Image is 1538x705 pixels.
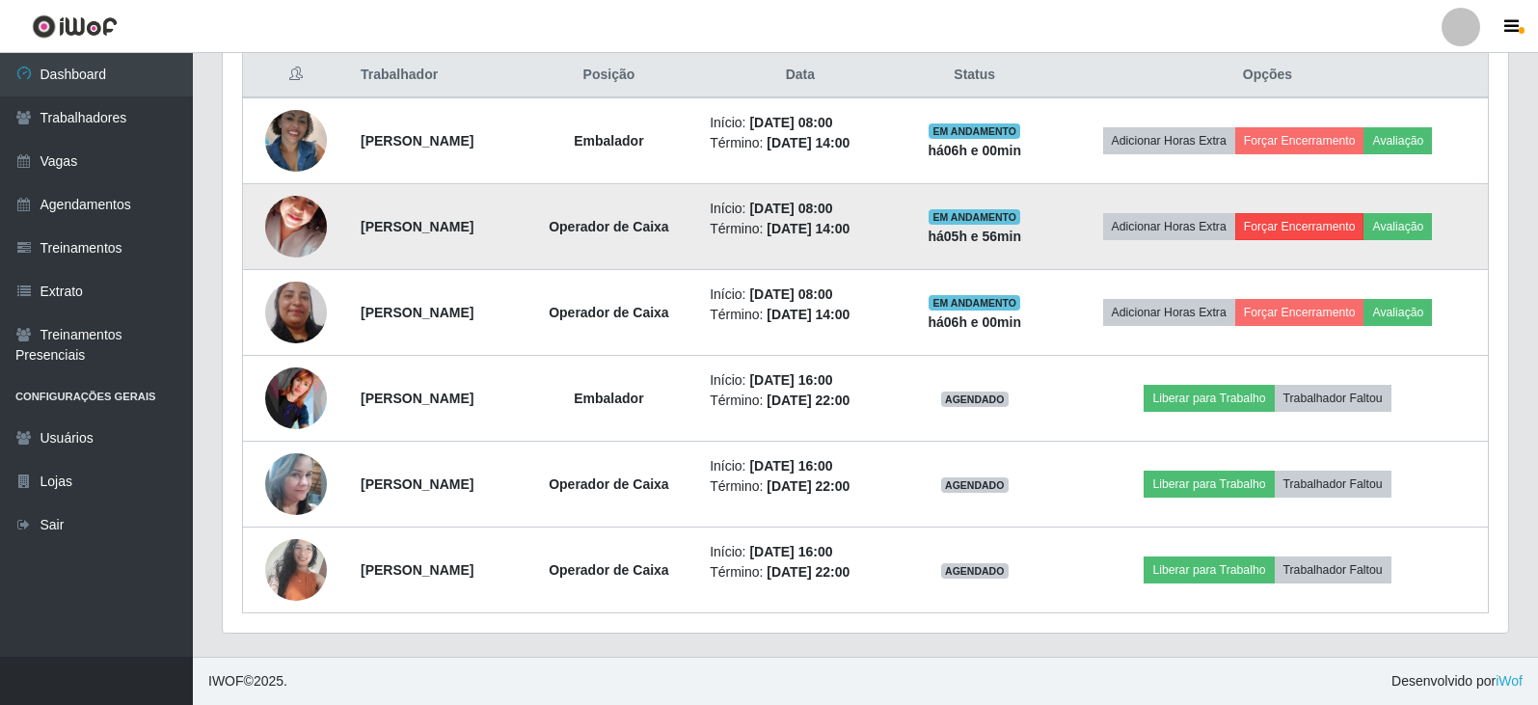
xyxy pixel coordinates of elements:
span: EM ANDAMENTO [929,123,1020,139]
li: Início: [710,285,890,305]
th: Data [698,53,902,98]
span: IWOF [208,673,244,689]
strong: Operador de Caixa [549,562,669,578]
li: Início: [710,199,890,219]
li: Início: [710,542,890,562]
strong: Operador de Caixa [549,305,669,320]
strong: [PERSON_NAME] [361,219,473,234]
time: [DATE] 08:00 [749,201,832,216]
time: [DATE] 22:00 [767,564,850,580]
th: Status [902,53,1047,98]
strong: [PERSON_NAME] [361,305,473,320]
button: Forçar Encerramento [1235,299,1364,326]
time: [DATE] 16:00 [749,458,832,474]
span: AGENDADO [941,392,1009,407]
li: Término: [710,305,890,325]
button: Adicionar Horas Extra [1103,299,1235,326]
li: Término: [710,391,890,411]
img: 1651545393284.jpeg [265,367,327,429]
th: Posição [520,53,698,98]
time: [DATE] 16:00 [749,372,832,388]
strong: Embalador [574,391,643,406]
span: EM ANDAMENTO [929,209,1020,225]
li: Início: [710,456,890,476]
button: Trabalhador Faltou [1275,556,1391,583]
button: Trabalhador Faltou [1275,471,1391,498]
img: 1750528550016.jpeg [265,99,327,181]
button: Forçar Encerramento [1235,127,1364,154]
time: [DATE] 22:00 [767,393,850,408]
strong: Embalador [574,133,643,149]
strong: Operador de Caixa [549,476,669,492]
img: 1673461881907.jpeg [265,172,327,282]
button: Adicionar Horas Extra [1103,213,1235,240]
time: [DATE] 08:00 [749,286,832,302]
strong: [PERSON_NAME] [361,476,473,492]
span: AGENDADO [941,563,1009,579]
button: Avaliação [1363,127,1432,154]
button: Adicionar Horas Extra [1103,127,1235,154]
li: Término: [710,133,890,153]
img: 1683770959203.jpeg [265,429,327,539]
span: © 2025 . [208,671,287,691]
button: Liberar para Trabalho [1144,556,1274,583]
th: Trabalhador [349,53,520,98]
button: Avaliação [1363,299,1432,326]
strong: há 06 h e 00 min [928,143,1021,158]
button: Liberar para Trabalho [1144,471,1274,498]
button: Avaliação [1363,213,1432,240]
img: CoreUI Logo [32,14,118,39]
time: [DATE] 14:00 [767,135,850,150]
th: Opções [1047,53,1489,98]
strong: há 06 h e 00 min [928,314,1021,330]
a: iWof [1496,673,1523,689]
strong: [PERSON_NAME] [361,133,473,149]
span: AGENDADO [941,477,1009,493]
time: [DATE] 14:00 [767,307,850,322]
button: Liberar para Trabalho [1144,385,1274,412]
time: [DATE] 22:00 [767,478,850,494]
li: Início: [710,113,890,133]
strong: [PERSON_NAME] [361,562,473,578]
strong: [PERSON_NAME] [361,391,473,406]
span: EM ANDAMENTO [929,295,1020,311]
time: [DATE] 16:00 [749,544,832,559]
span: Desenvolvido por [1391,671,1523,691]
button: Trabalhador Faltou [1275,385,1391,412]
li: Início: [710,370,890,391]
strong: Operador de Caixa [549,219,669,234]
li: Término: [710,476,890,497]
img: 1701346720849.jpeg [265,247,327,377]
strong: há 05 h e 56 min [928,229,1021,244]
img: 1736347435589.jpeg [265,529,327,610]
button: Forçar Encerramento [1235,213,1364,240]
li: Término: [710,562,890,583]
li: Término: [710,219,890,239]
time: [DATE] 14:00 [767,221,850,236]
time: [DATE] 08:00 [749,115,832,130]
